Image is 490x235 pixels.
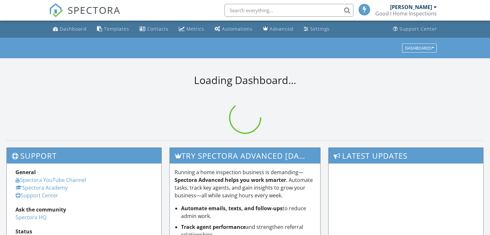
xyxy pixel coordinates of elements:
[15,169,36,176] strong: General
[175,168,316,199] p: Running a home inspection business is demanding— . Automate tasks, track key agents, and gain ins...
[15,176,86,183] a: Spectora YouTube Channel
[68,3,120,17] span: SPECTORA
[301,23,332,35] a: Settings
[49,9,120,22] a: SPECTORA
[15,192,58,199] a: Support Center
[181,223,246,230] strong: Track agent performance
[375,10,437,17] div: Good I Home Inspections
[405,46,434,50] div: Dashboards
[310,26,330,32] div: Settings
[137,23,171,35] a: Contacts
[399,26,437,32] div: Support Center
[260,23,296,35] a: Advanced
[390,4,432,10] div: [PERSON_NAME]
[104,26,129,32] div: Templates
[49,3,63,17] img: The Best Home Inspection Software - Spectora
[181,205,283,212] strong: Automate emails, texts, and follow-ups
[329,148,483,164] h3: Latest Updates
[222,26,253,32] div: Automations
[60,26,87,32] div: Dashboard
[181,204,316,220] li: to reduce admin work.
[402,43,437,52] button: Dashboards
[147,26,168,32] div: Contacts
[225,4,353,17] input: Search everything...
[212,23,255,35] a: Automations (Basic)
[175,176,286,183] strong: Spectora Advanced helps you work smarter
[270,26,293,32] div: Advanced
[390,23,440,35] a: Support Center
[15,206,153,213] div: Ask the community
[170,148,321,164] h3: Try spectora advanced [DATE]
[94,23,132,35] a: Templates
[50,23,89,35] a: Dashboard
[15,214,46,221] a: Spectora HQ
[15,184,68,191] a: Spectora Academy
[187,26,204,32] div: Metrics
[7,148,161,164] h3: Support
[176,23,207,35] a: Metrics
